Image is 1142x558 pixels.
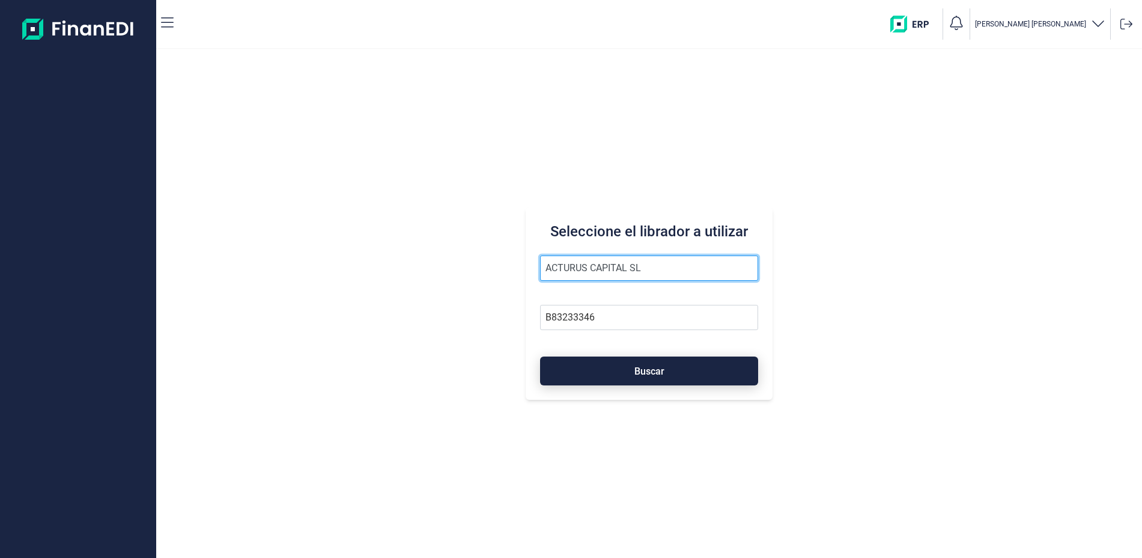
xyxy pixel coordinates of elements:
img: Logo de aplicación [22,10,135,48]
span: Buscar [634,367,664,376]
img: erp [890,16,938,32]
input: Seleccione la razón social [540,256,758,281]
button: [PERSON_NAME] [PERSON_NAME] [975,16,1105,33]
p: [PERSON_NAME] [PERSON_NAME] [975,19,1086,29]
button: Buscar [540,357,758,385]
h3: Seleccione el librador a utilizar [540,222,758,241]
input: Busque por NIF [540,305,758,330]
